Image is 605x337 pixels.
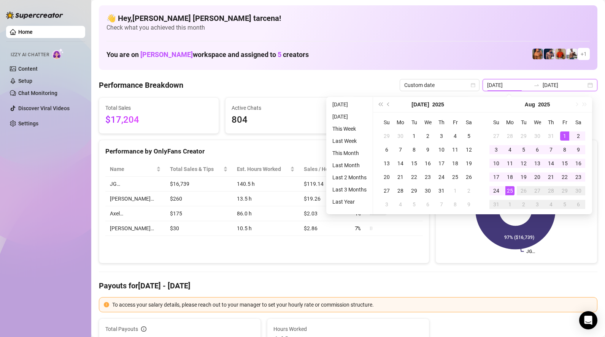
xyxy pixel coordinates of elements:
[380,170,394,184] td: 2025-07-20
[105,206,165,221] td: Axel…
[489,157,503,170] td: 2025-08-10
[533,172,542,182] div: 20
[546,200,556,209] div: 4
[560,172,569,182] div: 22
[533,200,542,209] div: 3
[464,186,473,195] div: 2
[437,186,446,195] div: 31
[546,159,556,168] div: 14
[423,145,432,154] div: 9
[581,50,587,58] span: + 1
[105,146,423,157] div: Performance by OnlyFans Creator
[572,198,585,211] td: 2025-09-06
[464,200,473,209] div: 9
[329,185,370,194] li: Last 3 Months
[560,186,569,195] div: 29
[519,145,528,154] div: 5
[464,145,473,154] div: 12
[517,157,530,170] td: 2025-08-12
[558,129,572,143] td: 2025-08-01
[105,221,165,236] td: [PERSON_NAME]…
[560,159,569,168] div: 15
[558,157,572,170] td: 2025-08-15
[105,162,165,177] th: Name
[432,97,444,112] button: Choose a year
[451,172,460,182] div: 25
[382,172,391,182] div: 20
[451,186,460,195] div: 1
[382,145,391,154] div: 6
[407,129,421,143] td: 2025-07-01
[18,29,33,35] a: Home
[376,97,384,112] button: Last year (Control + left)
[421,143,435,157] td: 2025-07-09
[380,115,394,129] th: Su
[165,206,232,221] td: $175
[505,159,514,168] div: 11
[396,200,405,209] div: 4
[437,145,446,154] div: 10
[380,184,394,198] td: 2025-07-27
[462,198,476,211] td: 2025-08-09
[533,159,542,168] div: 13
[407,170,421,184] td: 2025-07-22
[530,157,544,170] td: 2025-08-13
[574,172,583,182] div: 23
[503,129,517,143] td: 2025-07-28
[560,200,569,209] div: 5
[165,221,232,236] td: $30
[410,131,419,141] div: 1
[165,191,232,206] td: $260
[462,184,476,198] td: 2025-08-02
[530,170,544,184] td: 2025-08-20
[421,184,435,198] td: 2025-07-30
[462,143,476,157] td: 2025-07-12
[232,206,299,221] td: 86.0 h
[448,143,462,157] td: 2025-07-11
[543,81,586,89] input: End date
[487,81,530,89] input: Start date
[299,177,350,191] td: $119.14
[355,224,367,233] span: 7 %
[382,159,391,168] div: 13
[435,143,448,157] td: 2025-07-10
[273,325,422,333] span: Hours Worked
[462,157,476,170] td: 2025-07-19
[517,170,530,184] td: 2025-08-19
[329,136,370,146] li: Last Week
[530,143,544,157] td: 2025-08-06
[18,66,38,72] a: Content
[451,200,460,209] div: 8
[423,186,432,195] div: 30
[411,97,429,112] button: Choose a month
[237,165,289,173] div: Est. Hours Worked
[329,112,370,121] li: [DATE]
[464,131,473,141] div: 5
[105,177,165,191] td: JG…
[232,113,339,127] span: 804
[546,186,556,195] div: 28
[546,131,556,141] div: 31
[299,191,350,206] td: $19.26
[451,145,460,154] div: 11
[52,48,64,59] img: AI Chatter
[329,173,370,182] li: Last 2 Months
[533,186,542,195] div: 27
[435,115,448,129] th: Th
[503,198,517,211] td: 2025-09-01
[165,177,232,191] td: $16,739
[544,198,558,211] td: 2025-09-04
[394,157,407,170] td: 2025-07-14
[11,51,49,59] span: Izzy AI Chatter
[492,186,501,195] div: 24
[396,159,405,168] div: 14
[492,200,501,209] div: 31
[505,145,514,154] div: 4
[489,143,503,157] td: 2025-08-03
[394,129,407,143] td: 2025-06-30
[394,115,407,129] th: Mo
[99,280,597,291] h4: Payouts for [DATE] - [DATE]
[421,129,435,143] td: 2025-07-02
[572,157,585,170] td: 2025-08-16
[105,104,213,112] span: Total Sales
